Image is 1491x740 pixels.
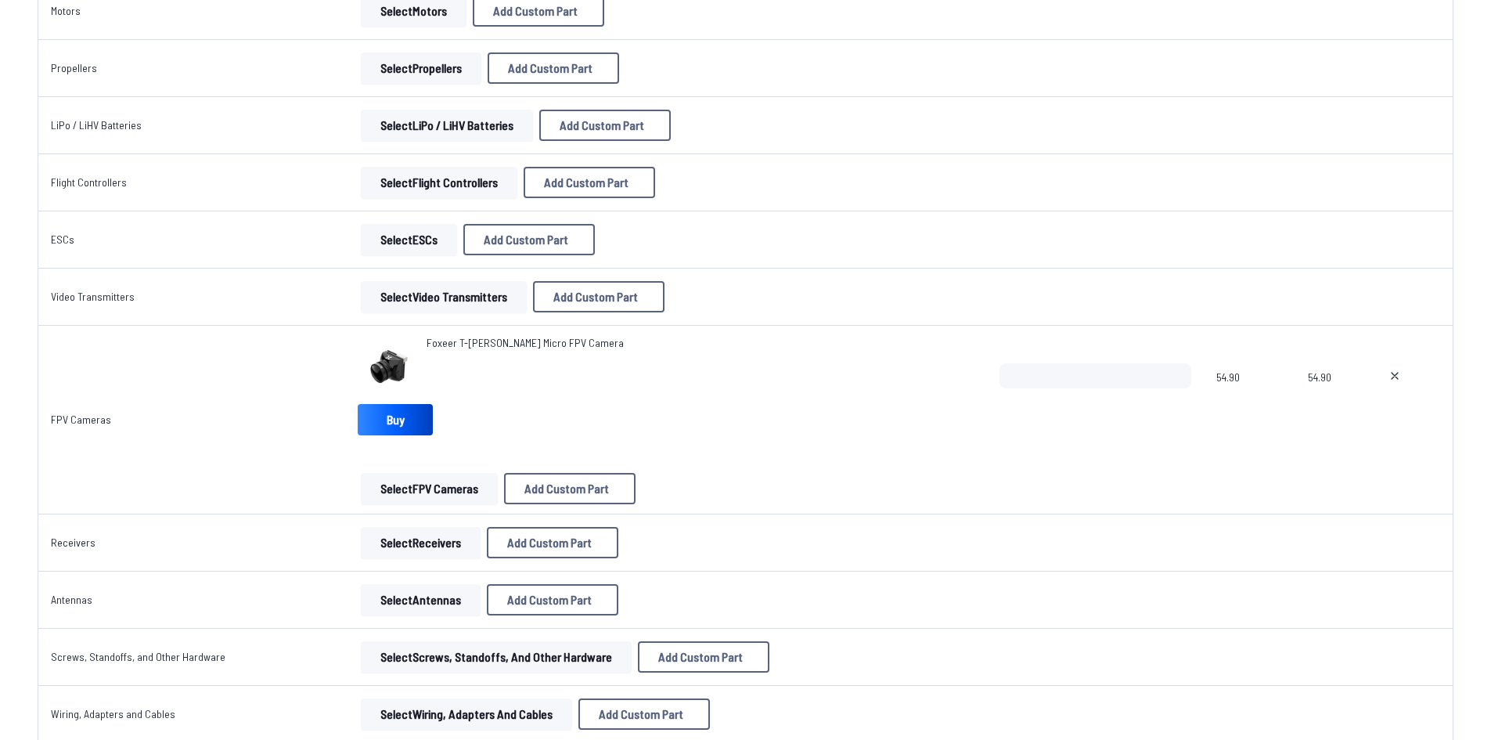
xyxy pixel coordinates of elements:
[51,536,95,549] a: Receivers
[51,4,81,17] a: Motors
[358,527,484,558] a: SelectReceivers
[361,641,632,673] button: SelectScrews, Standoffs, and Other Hardware
[51,707,175,720] a: Wiring, Adapters and Cables
[508,62,592,74] span: Add Custom Part
[358,404,433,435] a: Buy
[524,167,655,198] button: Add Custom Part
[553,291,638,303] span: Add Custom Part
[361,281,527,312] button: SelectVideo Transmitters
[1308,363,1350,439] span: 54.90
[51,175,127,189] a: Flight Controllers
[358,473,501,504] a: SelectFPV Cameras
[51,61,97,74] a: Propellers
[361,527,481,558] button: SelectReceivers
[358,224,460,255] a: SelectESCs
[488,52,619,84] button: Add Custom Part
[358,335,420,398] img: image
[658,651,743,663] span: Add Custom Part
[524,482,609,495] span: Add Custom Part
[487,584,618,615] button: Add Custom Part
[361,52,481,84] button: SelectPropellers
[1216,363,1283,439] span: 54.90
[361,167,517,198] button: SelectFlight Controllers
[358,52,484,84] a: SelectPropellers
[361,224,457,255] button: SelectESCs
[51,118,142,132] a: LiPo / LiHV Batteries
[427,335,624,351] a: Foxeer T-[PERSON_NAME] Micro FPV Camera
[358,281,530,312] a: SelectVideo Transmitters
[51,290,135,303] a: Video Transmitters
[487,527,618,558] button: Add Custom Part
[361,473,498,504] button: SelectFPV Cameras
[507,536,592,549] span: Add Custom Part
[638,641,769,673] button: Add Custom Part
[361,110,533,141] button: SelectLiPo / LiHV Batteries
[504,473,636,504] button: Add Custom Part
[358,167,520,198] a: SelectFlight Controllers
[544,176,628,189] span: Add Custom Part
[358,110,536,141] a: SelectLiPo / LiHV Batteries
[507,594,592,606] span: Add Custom Part
[427,336,624,349] span: Foxeer T-[PERSON_NAME] Micro FPV Camera
[493,5,578,17] span: Add Custom Part
[51,593,92,606] a: Antennas
[361,584,481,615] button: SelectAntennas
[51,650,225,663] a: Screws, Standoffs, and Other Hardware
[361,698,572,730] button: SelectWiring, Adapters and Cables
[578,698,710,730] button: Add Custom Part
[358,584,484,615] a: SelectAntennas
[484,233,568,246] span: Add Custom Part
[358,641,635,673] a: SelectScrews, Standoffs, and Other Hardware
[533,281,664,312] button: Add Custom Part
[539,110,671,141] button: Add Custom Part
[560,119,644,132] span: Add Custom Part
[51,413,111,426] a: FPV Cameras
[358,698,575,730] a: SelectWiring, Adapters and Cables
[599,708,683,720] span: Add Custom Part
[51,233,74,246] a: ESCs
[463,224,595,255] button: Add Custom Part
